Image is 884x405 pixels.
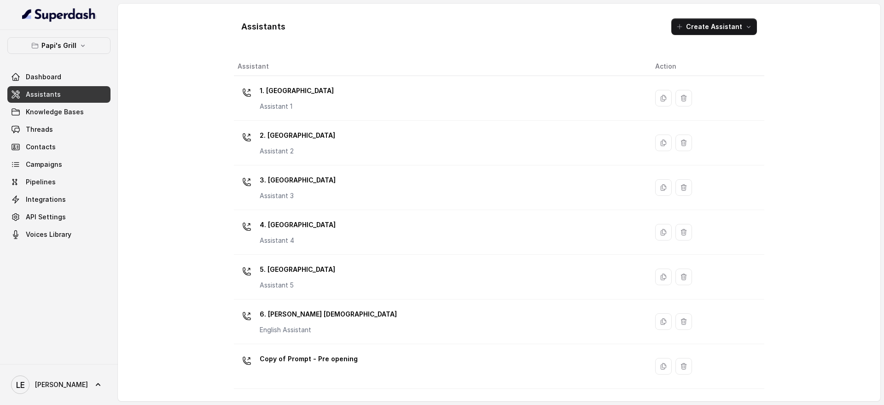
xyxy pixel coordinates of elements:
span: Contacts [26,142,56,152]
button: Create Assistant [671,18,757,35]
p: 2. [GEOGRAPHIC_DATA] [260,128,335,143]
p: Assistant 4 [260,236,336,245]
img: light.svg [22,7,96,22]
a: Threads [7,121,110,138]
a: Dashboard [7,69,110,85]
a: [PERSON_NAME] [7,372,110,398]
a: Integrations [7,191,110,208]
p: 4. [GEOGRAPHIC_DATA] [260,217,336,232]
a: Contacts [7,139,110,155]
span: Campaigns [26,160,62,169]
a: Voices Library [7,226,110,243]
a: Campaigns [7,156,110,173]
h1: Assistants [241,19,285,34]
a: API Settings [7,209,110,225]
p: 5. [GEOGRAPHIC_DATA] [260,262,335,277]
text: LE [16,380,25,390]
p: Assistant 2 [260,147,335,156]
span: Threads [26,125,53,134]
p: 3. [GEOGRAPHIC_DATA] [260,173,336,188]
th: Action [648,57,764,76]
span: Integrations [26,195,66,204]
span: [PERSON_NAME] [35,380,88,389]
span: Pipelines [26,177,56,187]
p: Assistant 1 [260,102,334,111]
span: Knowledge Bases [26,107,84,117]
p: 6. [PERSON_NAME] [DEMOGRAPHIC_DATA] [260,307,397,322]
button: Papi's Grill [7,37,110,54]
a: Knowledge Bases [7,104,110,120]
p: 1. [GEOGRAPHIC_DATA] [260,83,334,98]
p: Copy of Prompt - Pre opening [260,352,358,366]
p: Assistant 3 [260,191,336,200]
p: English Assistant [260,325,397,335]
a: Assistants [7,86,110,103]
span: Assistants [26,90,61,99]
a: Pipelines [7,174,110,190]
span: Voices Library [26,230,71,239]
th: Assistant [234,57,648,76]
p: Papi's Grill [41,40,76,51]
p: Assistant 5 [260,281,335,290]
span: Dashboard [26,72,61,82]
span: API Settings [26,212,66,222]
